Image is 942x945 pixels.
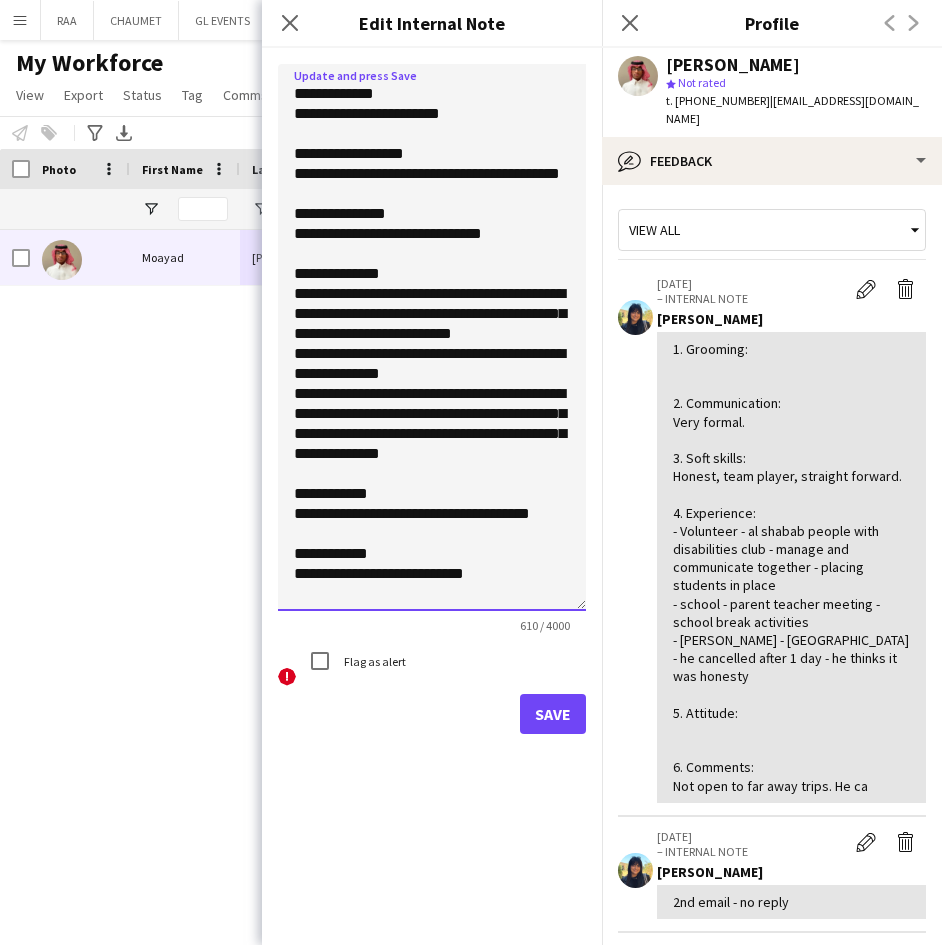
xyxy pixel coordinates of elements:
label: Flag as alert [340,654,406,669]
span: Tag [182,86,203,104]
div: 2nd email - no reply [673,893,910,911]
div: 1. Grooming: 2. Communication: Very formal. 3. Soft skills: Honest, team player, straight forward... [673,340,910,795]
button: Save [520,694,586,734]
button: RAA [41,1,94,40]
p: [DATE] [657,829,846,844]
img: Moayad Mazen [42,240,82,280]
span: First Name [142,162,203,177]
a: Comms [215,82,276,108]
a: Export [56,82,111,108]
span: Status [123,86,162,104]
h3: Edit Internal Note [262,10,602,36]
div: Feedback [602,137,942,185]
p: – INTERNAL NOTE [657,291,846,306]
div: [PERSON_NAME] [657,310,926,328]
span: Not rated [678,75,726,90]
button: CHAUMET [94,1,179,40]
span: Export [64,86,103,104]
button: Open Filter Menu [142,200,160,218]
span: 610 / 4000 [504,618,586,633]
span: Last Name [252,162,311,177]
div: [PERSON_NAME] [240,230,350,285]
button: Open Filter Menu [252,200,270,218]
span: My Workforce [16,48,163,78]
span: ! [278,668,296,686]
div: [PERSON_NAME] [666,56,800,74]
span: View [16,86,44,104]
button: GL EVENTS [179,1,267,40]
a: Tag [174,82,211,108]
div: [PERSON_NAME] [657,863,926,881]
a: Status [115,82,170,108]
div: Moayad [130,230,240,285]
p: [DATE] [657,276,846,291]
p: – INTERNAL NOTE [657,844,846,859]
span: Photo [42,162,76,177]
h3: Profile [602,10,942,36]
input: First Name Filter Input [178,197,228,221]
app-action-btn: Advanced filters [83,121,107,145]
span: View all [629,221,680,239]
a: View [8,82,52,108]
span: Comms [223,86,268,104]
span: t. [PHONE_NUMBER] [666,93,770,108]
span: | [EMAIL_ADDRESS][DOMAIN_NAME] [666,93,919,126]
app-action-btn: Export XLSX [112,121,136,145]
